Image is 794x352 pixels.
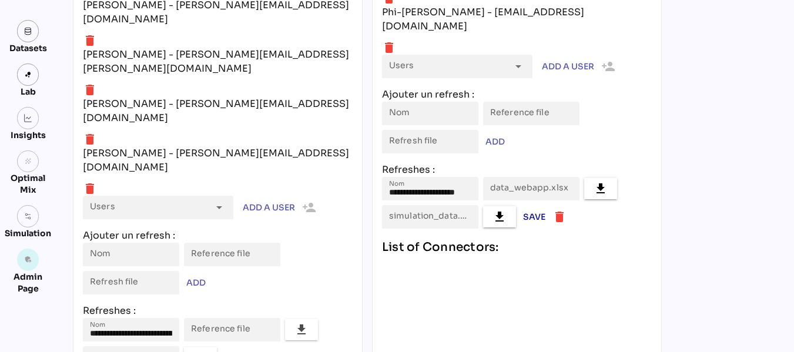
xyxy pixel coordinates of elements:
div: [PERSON_NAME] - [PERSON_NAME][EMAIL_ADDRESS][PERSON_NAME][DOMAIN_NAME] [83,48,353,76]
i: arrow_drop_down [212,200,226,214]
div: Admin Page [5,271,51,294]
div: [PERSON_NAME] - [PERSON_NAME][EMAIL_ADDRESS][DOMAIN_NAME] [83,97,353,125]
span: Save [523,210,545,224]
img: graph.svg [24,114,32,122]
input: Nom [389,177,471,200]
div: Refreshes : [382,163,652,177]
span: Add a user [542,59,594,73]
i: delete [552,210,567,224]
input: Nom [90,318,172,341]
i: file_download [493,210,507,224]
div: Ajouter un refresh : [83,229,353,243]
div: Refreshes : [83,304,353,318]
button: ADD [483,132,507,151]
button: Save [521,207,548,226]
button: Add a user [240,196,319,219]
i: delete [83,83,97,97]
i: person_add [594,59,615,73]
i: file_download [594,182,608,196]
i: delete [83,33,97,48]
div: [PERSON_NAME] - [PERSON_NAME][EMAIL_ADDRESS][DOMAIN_NAME] [83,146,353,175]
div: Lab [15,86,41,98]
input: Nom [90,243,172,266]
button: ADD [184,273,208,292]
div: Datasets [9,42,47,54]
div: Phi-[PERSON_NAME] - [EMAIL_ADDRESS][DOMAIN_NAME] [382,5,652,33]
i: delete [382,41,396,55]
i: arrow_drop_down [511,59,525,73]
span: ADD [485,135,505,149]
div: Optimal Mix [5,172,51,196]
i: file_download [294,323,309,337]
img: lab.svg [24,71,32,79]
button: Add a user [540,55,618,78]
input: Nom [389,102,471,125]
div: Ajouter un refresh : [382,88,652,102]
i: person_add [295,200,316,214]
img: data.svg [24,27,32,35]
i: delete [83,132,97,146]
div: Insights [11,129,46,141]
span: Add a user [243,200,295,214]
img: settings.svg [24,212,32,220]
span: ADD [186,276,206,290]
div: Simulation [5,227,51,239]
i: delete [83,182,97,196]
i: admin_panel_settings [24,256,32,264]
div: List of Connectors: [382,238,652,257]
i: grain [24,157,32,166]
